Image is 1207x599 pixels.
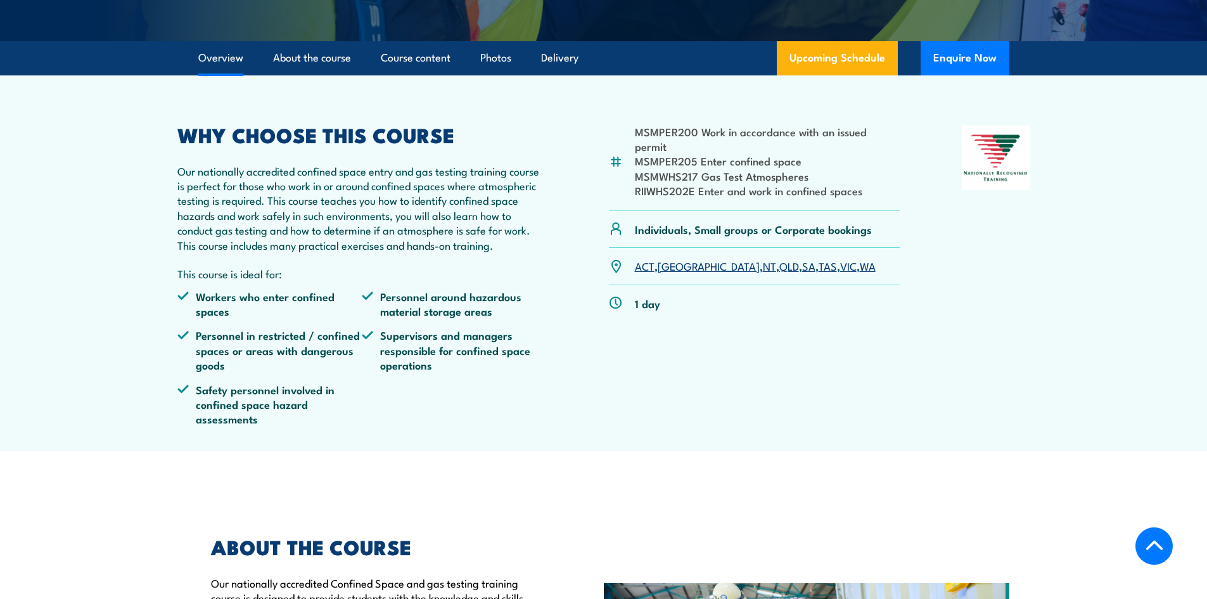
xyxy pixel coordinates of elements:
[177,382,362,427] li: Safety personnel involved in confined space hazard assessments
[777,41,898,75] a: Upcoming Schedule
[381,41,450,75] a: Course content
[921,41,1009,75] button: Enquire Now
[211,538,546,555] h2: ABOUT THE COURSE
[177,266,547,281] p: This course is ideal for:
[962,126,1030,190] img: Nationally Recognised Training logo.
[635,259,876,273] p: , , , , , , ,
[480,41,511,75] a: Photos
[177,289,362,319] li: Workers who enter confined spaces
[860,258,876,273] a: WA
[763,258,776,273] a: NT
[177,164,547,252] p: Our nationally accredited confined space entry and gas testing training course is perfect for tho...
[635,296,660,311] p: 1 day
[658,258,760,273] a: [GEOGRAPHIC_DATA]
[635,124,900,154] li: MSMPER200 Work in accordance with an issued permit
[273,41,351,75] a: About the course
[635,222,872,236] p: Individuals, Small groups or Corporate bookings
[840,258,857,273] a: VIC
[177,126,547,143] h2: WHY CHOOSE THIS COURSE
[635,169,900,183] li: MSMWHS217 Gas Test Atmospheres
[802,258,815,273] a: SA
[541,41,578,75] a: Delivery
[635,183,900,198] li: RIIWHS202E Enter and work in confined spaces
[362,289,547,319] li: Personnel around hazardous material storage areas
[819,258,837,273] a: TAS
[635,153,900,168] li: MSMPER205 Enter confined space
[177,328,362,372] li: Personnel in restricted / confined spaces or areas with dangerous goods
[198,41,243,75] a: Overview
[362,328,547,372] li: Supervisors and managers responsible for confined space operations
[779,258,799,273] a: QLD
[635,258,655,273] a: ACT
